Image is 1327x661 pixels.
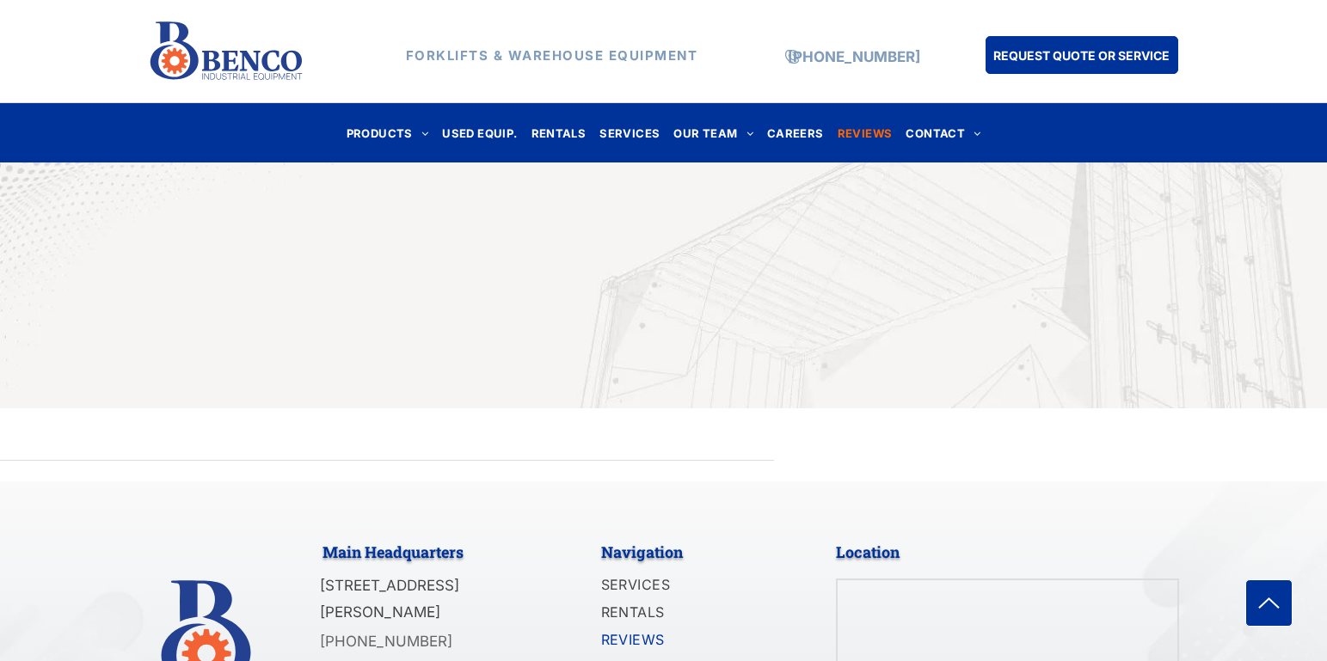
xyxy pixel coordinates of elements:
a: CAREERS [760,121,831,144]
span: Main Headquarters [323,542,464,562]
a: USED EQUIP. [435,121,524,144]
a: CONTACT [899,121,987,144]
a: SERVICES [593,121,667,144]
a: SERVICES [601,572,787,600]
a: RENTALS [525,121,593,144]
span: Location [836,542,900,562]
span: [STREET_ADDRESS][PERSON_NAME] [320,577,459,621]
a: [PHONE_NUMBER] [320,633,452,650]
span: Navigation [601,542,683,562]
a: REVIEWS [831,121,900,144]
span: REQUEST QUOTE OR SERVICE [993,40,1170,71]
a: [PHONE_NUMBER] [788,48,920,65]
a: RENTALS [601,600,787,627]
a: REQUEST QUOTE OR SERVICE [986,36,1178,74]
a: OUR TEAM [667,121,760,144]
strong: FORKLIFTS & WAREHOUSE EQUIPMENT [406,47,698,64]
a: REVIEWS [601,627,787,655]
a: PRODUCTS [340,121,436,144]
